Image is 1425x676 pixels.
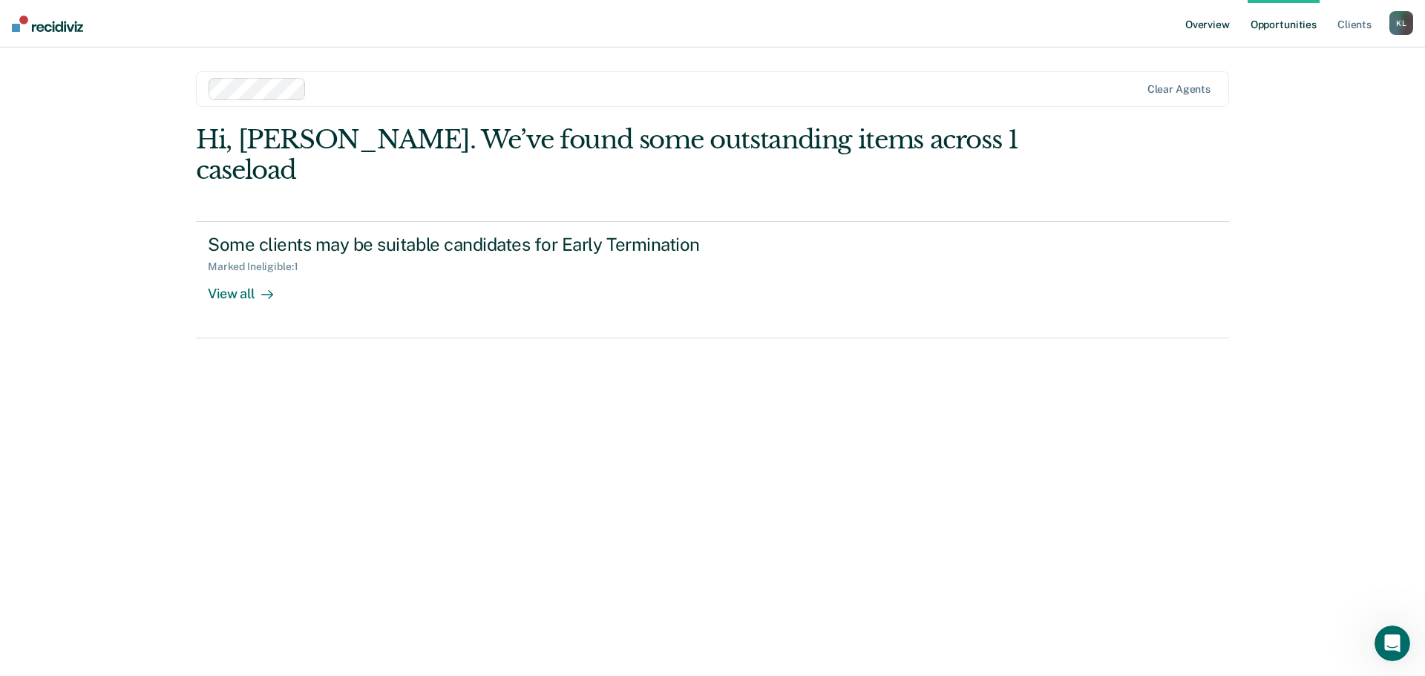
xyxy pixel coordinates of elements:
button: KL [1389,11,1413,35]
iframe: Intercom live chat [1375,626,1410,661]
div: Clear agents [1147,83,1211,96]
div: K L [1389,11,1413,35]
img: Recidiviz [12,16,83,32]
div: Marked Ineligible : 1 [208,260,309,273]
div: Hi, [PERSON_NAME]. We’ve found some outstanding items across 1 caseload [196,125,1023,186]
div: View all [208,273,291,302]
a: Some clients may be suitable candidates for Early TerminationMarked Ineligible:1View all [196,221,1229,338]
div: Some clients may be suitable candidates for Early Termination [208,234,729,255]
